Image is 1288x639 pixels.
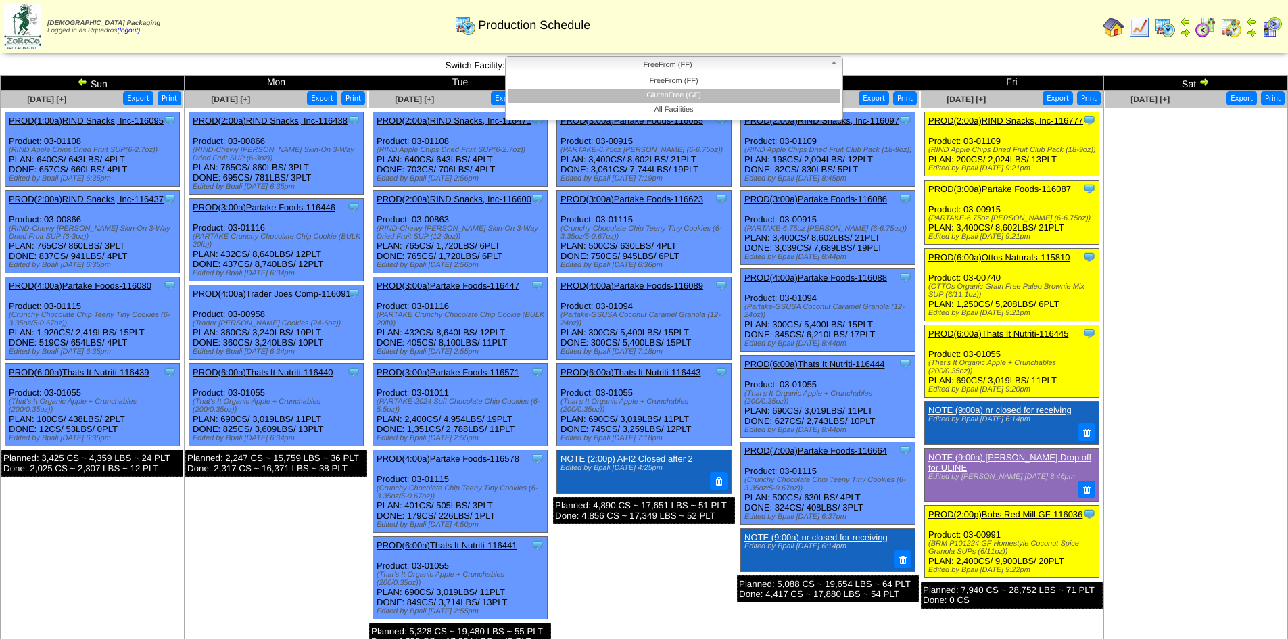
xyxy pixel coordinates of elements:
[744,273,887,283] a: PROD(4:00a)Partake Foods-116088
[531,365,544,379] img: Tooltip
[508,89,840,103] li: GlutenFree (GF)
[193,367,333,377] a: PROD(6:00a)Thats It Nutriti-116440
[377,194,531,204] a: PROD(2:00a)RIND Snacks, Inc-116600
[77,76,88,87] img: arrowleft.gif
[1180,27,1191,38] img: arrowright.gif
[560,174,731,183] div: Edited by Bpali [DATE] 7:19pm
[1104,76,1288,91] td: Sat
[1082,182,1096,195] img: Tooltip
[347,365,360,379] img: Tooltip
[377,434,547,442] div: Edited by Bpali [DATE] 2:55pm
[9,367,149,377] a: PROD(6:00a)Thats It Nutriti-116439
[377,454,519,464] a: PROD(4:00a)Partake Foods-116578
[193,289,351,299] a: PROD(4:00a)Trader Joes Comp-116091
[454,14,476,36] img: calendarprod.gif
[377,261,547,269] div: Edited by Bpali [DATE] 2:56pm
[9,281,151,291] a: PROD(4:00a)Partake Foods-116080
[744,426,915,434] div: Edited by Bpali [DATE] 8:44pm
[185,76,368,91] td: Mon
[741,442,915,525] div: Product: 03-01115 PLAN: 500CS / 630LBS / 4PLT DONE: 324CS / 408LBS / 3PLT
[925,181,1099,245] div: Product: 03-00915 PLAN: 3,400CS / 8,602LBS / 21PLT
[1128,16,1150,38] img: line_graph.gif
[1103,16,1124,38] img: home.gif
[185,450,367,477] div: Planned: 2,247 CS ~ 15,759 LBS ~ 36 PLT Done: 2,317 CS ~ 16,371 LBS ~ 38 PLT
[531,538,544,552] img: Tooltip
[928,283,1099,299] div: (OTTOs Organic Grain Free Paleo Brownie Mix SUP (6/11.1oz))
[5,277,180,360] div: Product: 03-01115 PLAN: 1,920CS / 2,419LBS / 15PLT DONE: 519CS / 654LBS / 4PLT
[27,95,66,104] a: [DATE] [+]
[553,497,735,524] div: Planned: 4,890 CS ~ 17,651 LBS ~ 51 PLT Done: 4,856 CS ~ 17,349 LBS ~ 52 PLT
[341,91,365,105] button: Print
[373,537,548,619] div: Product: 03-01055 PLAN: 690CS / 3,019LBS / 11PLT DONE: 849CS / 3,714LBS / 13PLT
[193,202,335,212] a: PROD(3:00a)Partake Foods-116446
[211,95,250,104] a: [DATE] [+]
[1261,91,1285,105] button: Print
[715,192,728,206] img: Tooltip
[560,194,703,204] a: PROD(3:00a)Partake Foods-116623
[1078,423,1095,441] button: Delete Note
[1130,95,1170,104] a: [DATE] [+]
[899,357,912,371] img: Tooltip
[1082,250,1096,264] img: Tooltip
[744,359,884,369] a: PROD(6:00a)Thats It Nutriti-116444
[193,434,363,442] div: Edited by Bpali [DATE] 6:34pm
[859,91,889,105] button: Export
[928,509,1082,519] a: PROD(2:00p)Bobs Red Mill GF-116036
[377,174,547,183] div: Edited by Bpali [DATE] 2:56pm
[928,566,1099,574] div: Edited by Bpali [DATE] 9:22pm
[928,146,1099,154] div: (RIND Apple Chips Dried Fruit Club Pack (18-9oz))
[560,398,731,414] div: (That's It Organic Apple + Crunchables (200/0.35oz))
[557,364,732,446] div: Product: 03-01055 PLAN: 690CS / 3,019LBS / 11PLT DONE: 745CS / 3,259LBS / 12PLT
[947,95,986,104] span: [DATE] [+]
[9,174,179,183] div: Edited by Bpali [DATE] 6:35pm
[928,359,1099,375] div: (That's It Organic Apple + Crunchables (200/0.35oz))
[189,285,364,360] div: Product: 03-00958 PLAN: 360CS / 3,240LBS / 10PLT DONE: 360CS / 3,240LBS / 10PLT
[9,348,179,356] div: Edited by Bpali [DATE] 6:35pm
[744,389,915,406] div: (That's It Organic Apple + Crunchables (200/0.35oz))
[377,571,547,587] div: (That's It Organic Apple + Crunchables (200/0.35oz))
[1220,16,1242,38] img: calendarinout.gif
[925,249,1099,321] div: Product: 03-00740 PLAN: 1,250CS / 5,208LBS / 6PLT
[189,112,364,195] div: Product: 03-00866 PLAN: 765CS / 860LBS / 3PLT DONE: 695CS / 781LBS / 3PLT
[925,325,1099,398] div: Product: 03-01055 PLAN: 690CS / 3,019LBS / 11PLT
[117,27,140,34] a: (logout)
[347,200,360,214] img: Tooltip
[741,356,915,438] div: Product: 03-01055 PLAN: 690CS / 3,019LBS / 11PLT DONE: 627CS / 2,743LBS / 10PLT
[744,532,888,542] a: NOTE (9:00a) nr closed for receiving
[377,311,547,327] div: (PARTAKE Crunchy Chocolate Chip Cookie (BULK 20lb))
[928,164,1099,172] div: Edited by Bpali [DATE] 9:21pm
[557,191,732,273] div: Product: 03-01115 PLAN: 500CS / 630LBS / 4PLT DONE: 750CS / 945LBS / 6PLT
[744,476,915,492] div: (Crunchy Chocolate Chip Teeny Tiny Cookies (6-3.35oz/5-0.67oz))
[193,269,363,277] div: Edited by Bpali [DATE] 6:34pm
[163,279,176,292] img: Tooltip
[737,575,919,602] div: Planned: 5,088 CS ~ 19,654 LBS ~ 64 PLT Done: 4,417 CS ~ 17,880 LBS ~ 54 PLT
[560,464,724,472] div: Edited by Bpali [DATE] 4:25pm
[9,194,164,204] a: PROD(2:00a)RIND Snacks, Inc-116437
[395,95,434,104] a: [DATE] [+]
[928,252,1070,262] a: PROD(6:00a)Ottos Naturals-115810
[373,191,548,273] div: Product: 03-00863 PLAN: 765CS / 1,720LBS / 6PLT DONE: 765CS / 1,720LBS / 6PLT
[373,277,548,360] div: Product: 03-01116 PLAN: 432CS / 8,640LBS / 12PLT DONE: 405CS / 8,100LBS / 11PLT
[744,542,908,550] div: Edited by Bpali [DATE] 6:14pm
[1180,16,1191,27] img: arrowleft.gif
[1246,27,1257,38] img: arrowright.gif
[744,224,915,233] div: (PARTAKE-6.75oz [PERSON_NAME] (6-6.75oz))
[377,367,519,377] a: PROD(3:00a)Partake Foods-116571
[508,103,840,117] li: All Facilities
[560,224,731,241] div: (Crunchy Chocolate Chip Teeny Tiny Cookies (6-3.35oz/5-0.67oz))
[925,112,1099,176] div: Product: 03-01109 PLAN: 200CS / 2,024LBS / 13PLT
[899,270,912,284] img: Tooltip
[928,233,1099,241] div: Edited by Bpali [DATE] 9:21pm
[193,319,363,327] div: (Trader [PERSON_NAME] Cookies (24-6oz))
[921,582,1103,609] div: Planned: 7,940 CS ~ 28,752 LBS ~ 71 PLT Done: 0 CS
[928,329,1068,339] a: PROD(6:00a)Thats It Nutriti-116445
[560,311,731,327] div: (Partake-GSUSA Coconut Caramel Granola (12-24oz))
[531,452,544,465] img: Tooltip
[560,454,693,464] a: NOTE (2:00p) AFI2 Closed after 2
[560,367,700,377] a: PROD(6:00a)Thats It Nutriti-116443
[928,473,1092,481] div: Edited by [PERSON_NAME] [DATE] 8:46pm
[347,114,360,127] img: Tooltip
[1,76,185,91] td: Sun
